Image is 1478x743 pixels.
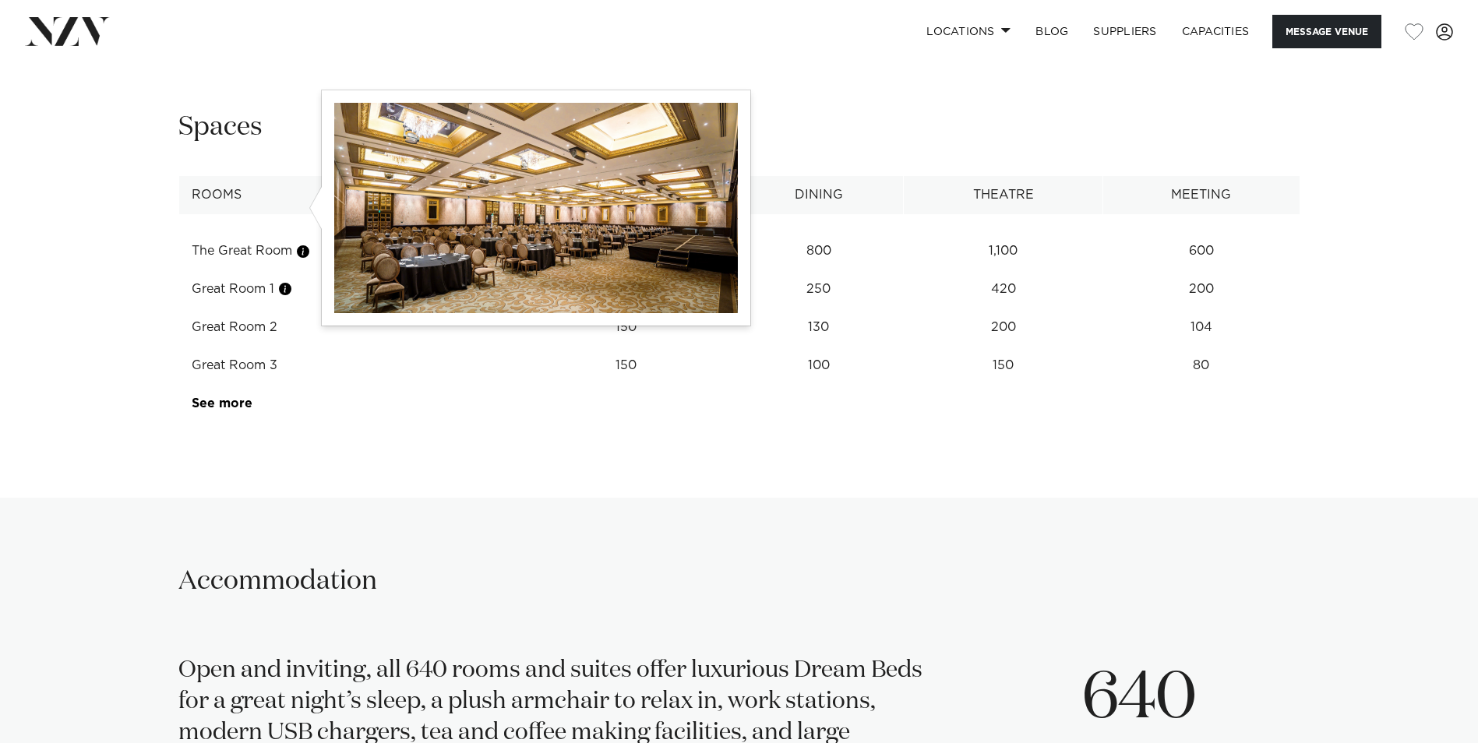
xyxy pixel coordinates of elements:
[178,176,519,214] th: Rooms
[178,232,519,270] td: The Great Room
[25,17,110,45] img: nzv-logo.png
[178,270,519,308] td: Great Room 1
[734,308,904,347] td: 130
[1102,176,1300,214] th: Meeting
[734,347,904,385] td: 100
[178,347,519,385] td: Great Room 3
[519,308,734,347] td: 150
[1102,347,1300,385] td: 80
[904,308,1102,347] td: 200
[914,15,1023,48] a: Locations
[734,176,904,214] th: Dining
[1102,232,1300,270] td: 600
[519,347,734,385] td: 150
[1046,656,1233,741] p: 640
[334,103,738,313] img: okeuFbhJ8Af0gCwMmtd2I8MmO7iRJH6ntbgPPJBo.jpg
[178,110,263,145] h2: Spaces
[1169,15,1262,48] a: Capacities
[904,347,1102,385] td: 150
[178,308,519,347] td: Great Room 2
[904,176,1102,214] th: Theatre
[1102,270,1300,308] td: 200
[1102,308,1300,347] td: 104
[1081,15,1169,48] a: SUPPLIERS
[1272,15,1381,48] button: Message Venue
[1023,15,1081,48] a: BLOG
[734,232,904,270] td: 800
[734,270,904,308] td: 250
[904,232,1102,270] td: 1,100
[904,270,1102,308] td: 420
[178,564,377,599] h2: Accommodation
